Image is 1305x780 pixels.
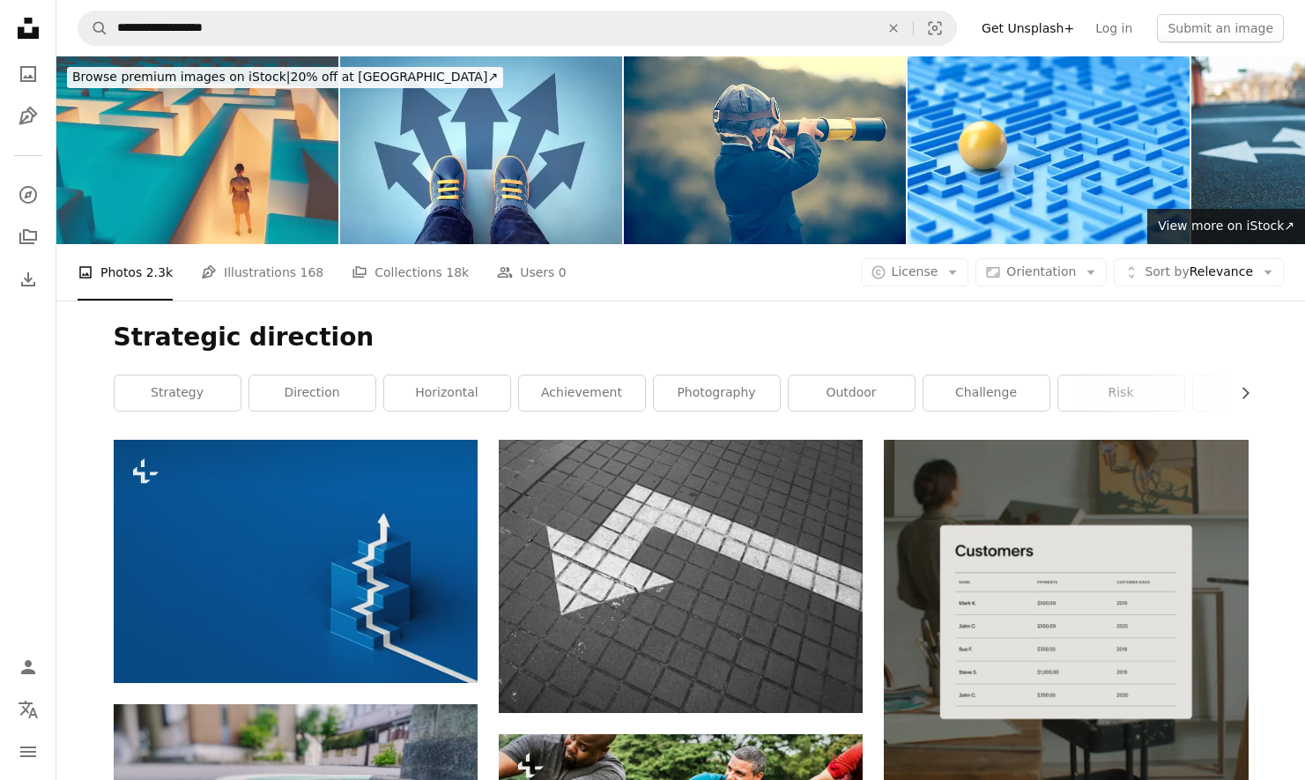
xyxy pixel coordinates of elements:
[499,440,863,713] img: white arrow on bricked pavement
[446,263,469,282] span: 18k
[874,11,913,45] button: Clear
[559,263,567,282] span: 0
[654,375,780,411] a: photography
[11,219,46,255] a: Collections
[861,258,969,286] button: License
[1145,264,1189,279] span: Sort by
[11,650,46,685] a: Log in / Sign up
[300,263,324,282] span: 168
[352,244,469,301] a: Collections 18k
[11,56,46,92] a: Photos
[789,375,915,411] a: outdoor
[497,244,567,301] a: Users 0
[249,375,375,411] a: direction
[1147,209,1305,244] a: View more on iStock↗
[624,56,906,244] img: Young boy in a business suit with telescope.
[56,56,514,99] a: Browse premium images on iStock|20% off at [GEOGRAPHIC_DATA]↗
[384,375,510,411] a: horizontal
[201,244,323,301] a: Illustrations 168
[114,553,478,568] a: White arrow flows on cube stair shape against blue backdrop, business way concept, minimal style,...
[1006,264,1076,279] span: Orientation
[11,692,46,727] button: Language
[519,375,645,411] a: achievement
[923,375,1049,411] a: challenge
[1158,219,1294,233] span: View more on iStock ↗
[11,734,46,769] button: Menu
[72,70,290,84] span: Browse premium images on iStock |
[1058,375,1184,411] a: risk
[892,264,938,279] span: License
[11,99,46,134] a: Illustrations
[1114,258,1284,286] button: Sort byRelevance
[908,56,1190,244] img: Yellow ball in blue maze
[11,177,46,212] a: Explore
[114,322,1249,353] h1: Strategic direction
[114,440,478,682] img: White arrow flows on cube stair shape against blue backdrop, business way concept, minimal style,...
[72,70,498,84] span: 20% off at [GEOGRAPHIC_DATA] ↗
[499,568,863,584] a: white arrow on bricked pavement
[1157,14,1284,42] button: Submit an image
[1085,14,1143,42] a: Log in
[11,262,46,297] a: Download History
[1145,264,1253,281] span: Relevance
[78,11,957,46] form: Find visuals sitewide
[914,11,956,45] button: Visual search
[1229,375,1249,411] button: scroll list to the right
[340,56,622,244] img: Taking decisions for the future
[971,14,1085,42] a: Get Unsplash+
[975,258,1107,286] button: Orientation
[78,11,108,45] button: Search Unsplash
[115,375,241,411] a: strategy
[56,56,338,244] img: Woman looking for at way to escape maze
